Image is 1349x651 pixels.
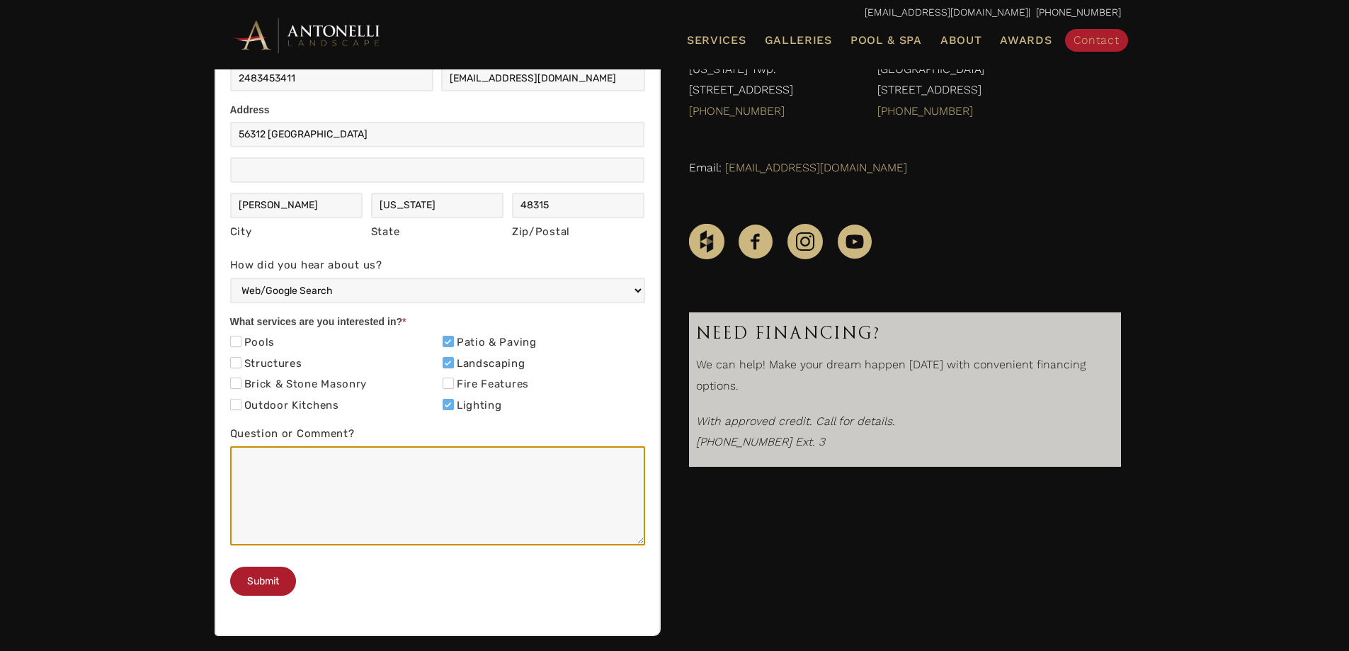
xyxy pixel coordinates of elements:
img: Antonelli Horizontal Logo [229,16,385,55]
input: Structures [230,357,241,368]
label: How did you hear about us? [230,256,645,278]
a: [PHONE_NUMBER] [689,104,785,118]
span: Services [687,35,746,46]
input: Patio & Paving [443,336,454,347]
a: [PHONE_NUMBER] [877,104,973,118]
label: Question or Comment? [230,424,645,446]
img: Houzz [689,224,724,259]
div: State [371,222,504,242]
label: Outdoor Kitchens [230,399,339,413]
span: Awards [1000,33,1052,47]
em: [PHONE_NUMBER] Ext. 3 [696,435,825,448]
span: Galleries [765,33,832,47]
span: Contact [1074,33,1120,47]
input: Landscaping [443,357,454,368]
a: Awards [994,31,1057,50]
label: Pools [230,336,275,350]
p: [US_STATE] Twp. [STREET_ADDRESS] [689,59,850,129]
span: Email: [689,161,722,174]
a: Services [681,31,752,50]
i: With approved credit. Call for details. [696,414,895,428]
label: Patio & Paving [443,336,537,350]
div: Address [230,101,645,122]
a: [EMAIL_ADDRESS][DOMAIN_NAME] [725,161,907,174]
a: [EMAIL_ADDRESS][DOMAIN_NAME] [865,6,1028,18]
label: Fire Features [443,378,529,392]
a: About [935,31,988,50]
input: Brick & Stone Masonry [230,378,241,389]
p: | [PHONE_NUMBER] [229,4,1121,22]
a: Contact [1065,29,1128,52]
input: Outdoor Kitchens [230,399,241,410]
a: Pool & Spa [845,31,928,50]
input: Michigan [371,193,504,218]
a: Galleries [759,31,838,50]
div: What services are you interested in? [230,313,645,334]
div: City [230,222,363,242]
label: Structures [230,357,302,371]
button: Submit [230,567,296,596]
span: About [940,35,982,46]
p: We can help! Make your dream happen [DATE] with convenient financing options. [696,354,1114,403]
label: Landscaping [443,357,525,371]
span: Pool & Spa [850,33,922,47]
input: Pools [230,336,241,347]
h3: Need Financing? [696,319,1114,347]
div: Zip/Postal [512,222,645,242]
p: [GEOGRAPHIC_DATA] [STREET_ADDRESS] [877,59,1120,129]
input: Lighting [443,399,454,410]
label: Brick & Stone Masonry [230,378,368,392]
label: Lighting [443,399,502,413]
input: Fire Features [443,378,454,389]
